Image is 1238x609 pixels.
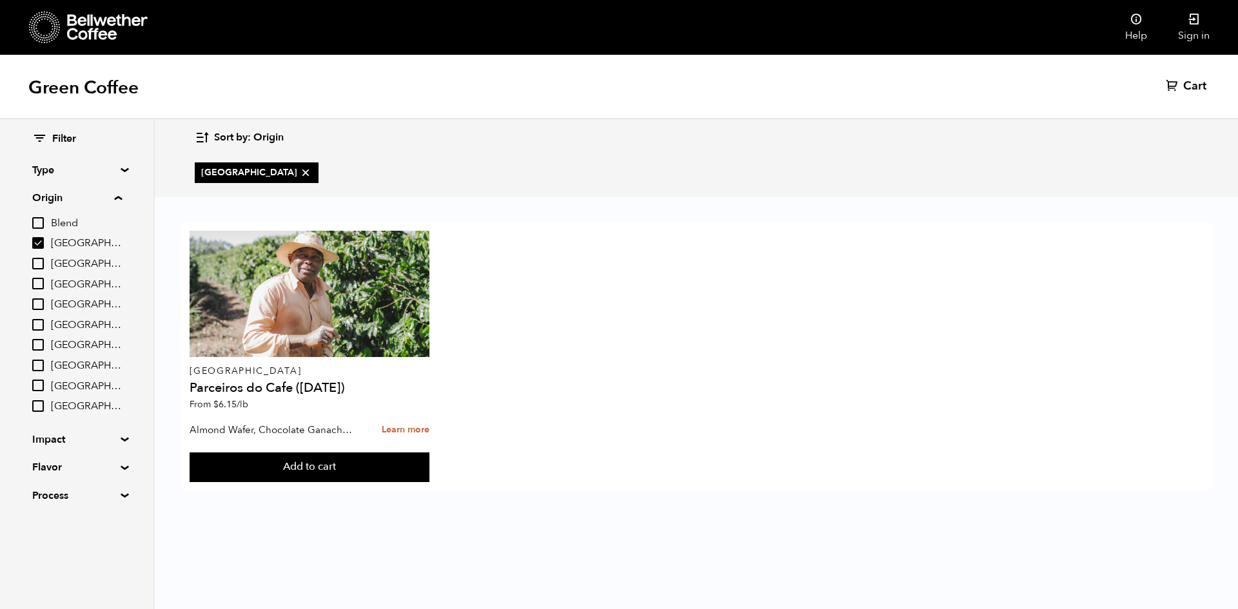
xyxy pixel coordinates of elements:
[190,398,248,411] span: From
[1166,79,1210,94] a: Cart
[32,459,121,475] summary: Flavor
[32,217,44,229] input: Blend
[32,380,44,391] input: [GEOGRAPHIC_DATA]
[51,338,122,353] span: [GEOGRAPHIC_DATA]
[51,380,122,394] span: [GEOGRAPHIC_DATA]
[51,400,122,414] span: [GEOGRAPHIC_DATA]
[32,400,44,412] input: [GEOGRAPHIC_DATA]
[32,237,44,249] input: [GEOGRAPHIC_DATA]
[32,258,44,269] input: [GEOGRAPHIC_DATA]
[190,382,429,394] h4: Parceiros do Cafe ([DATE])
[382,416,429,444] a: Learn more
[32,190,122,206] summary: Origin
[51,359,122,373] span: [GEOGRAPHIC_DATA]
[51,257,122,271] span: [GEOGRAPHIC_DATA]
[32,298,44,310] input: [GEOGRAPHIC_DATA]
[32,319,44,331] input: [GEOGRAPHIC_DATA]
[51,298,122,312] span: [GEOGRAPHIC_DATA]
[201,166,312,179] span: [GEOGRAPHIC_DATA]
[32,488,121,503] summary: Process
[190,420,352,440] p: Almond Wafer, Chocolate Ganache, Bing Cherry
[32,278,44,289] input: [GEOGRAPHIC_DATA]
[51,217,122,231] span: Blend
[237,398,248,411] span: /lb
[213,398,248,411] bdi: 6.15
[190,367,429,376] p: [GEOGRAPHIC_DATA]
[195,122,284,153] button: Sort by: Origin
[190,452,429,482] button: Add to cart
[1183,79,1206,94] span: Cart
[213,398,219,411] span: $
[32,339,44,351] input: [GEOGRAPHIC_DATA]
[51,278,122,292] span: [GEOGRAPHIC_DATA]
[32,360,44,371] input: [GEOGRAPHIC_DATA]
[52,132,76,146] span: Filter
[51,237,122,251] span: [GEOGRAPHIC_DATA]
[28,76,139,99] h1: Green Coffee
[51,318,122,333] span: [GEOGRAPHIC_DATA]
[32,162,121,178] summary: Type
[214,131,284,145] span: Sort by: Origin
[32,432,121,447] summary: Impact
